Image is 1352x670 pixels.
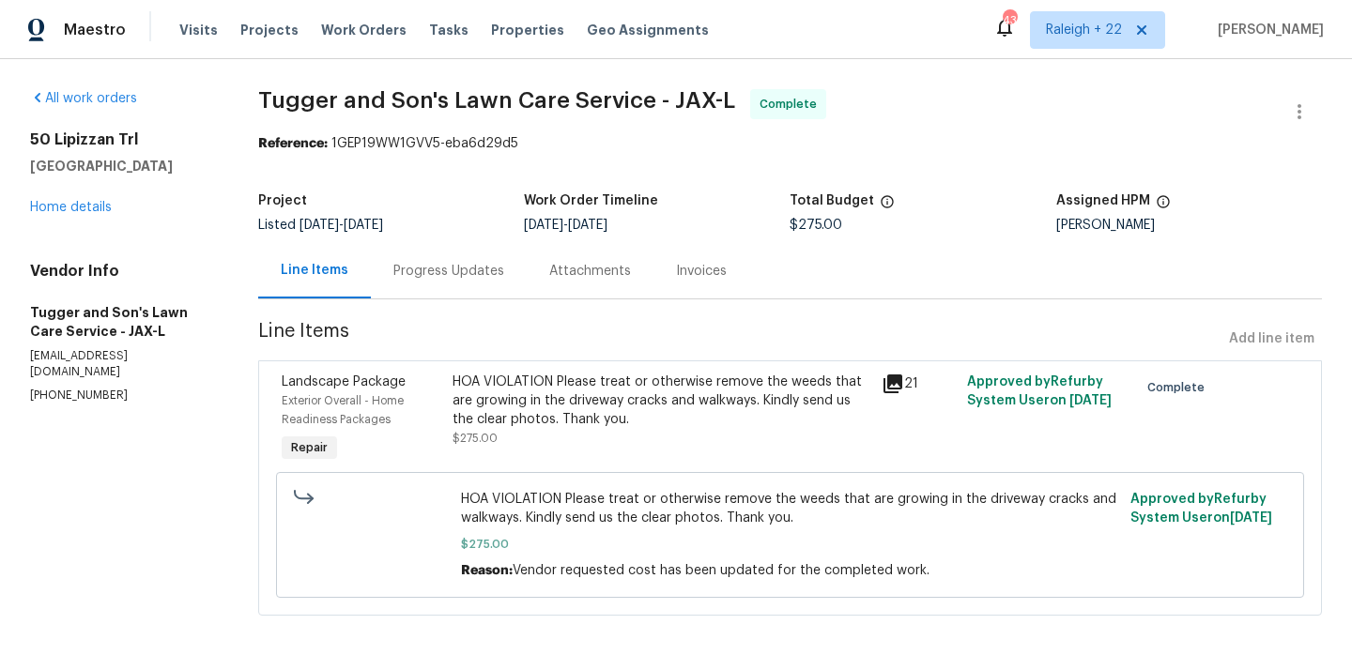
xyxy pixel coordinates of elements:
span: Exterior Overall - Home Readiness Packages [282,395,404,425]
span: $275.00 [461,535,1119,554]
span: - [524,219,607,232]
div: 434 [1003,11,1016,30]
span: Maestro [64,21,126,39]
span: Raleigh + 22 [1046,21,1122,39]
span: $275.00 [453,433,498,444]
span: Complete [1147,378,1212,397]
span: Approved by Refurby System User on [1130,493,1272,525]
b: Reference: [258,137,328,150]
span: Geo Assignments [587,21,709,39]
div: HOA VIOLATION Please treat or otherwise remove the weeds that are growing in the driveway cracks ... [453,373,869,429]
div: Invoices [676,262,727,281]
span: Work Orders [321,21,407,39]
span: [DATE] [568,219,607,232]
div: [PERSON_NAME] [1056,219,1322,232]
span: HOA VIOLATION Please treat or otherwise remove the weeds that are growing in the driveway cracks ... [461,490,1119,527]
h5: Tugger and Son's Lawn Care Service - JAX-L [30,303,213,341]
span: Landscape Package [282,375,406,388]
div: Progress Updates [393,262,504,281]
span: Vendor requested cost has been updated for the completed work. [513,564,929,577]
h4: Vendor Info [30,262,213,281]
span: The hpm assigned to this work order. [1156,194,1171,219]
h2: 50 Lipizzan Trl [30,130,213,149]
span: [DATE] [344,219,383,232]
span: $275.00 [790,219,842,232]
span: Projects [240,21,299,39]
p: [EMAIL_ADDRESS][DOMAIN_NAME] [30,348,213,380]
span: [DATE] [300,219,339,232]
span: - [300,219,383,232]
span: Listed [258,219,383,232]
span: [DATE] [1069,394,1112,407]
h5: [GEOGRAPHIC_DATA] [30,157,213,175]
a: All work orders [30,92,137,105]
p: [PHONE_NUMBER] [30,388,213,404]
span: Line Items [258,322,1221,357]
div: Attachments [549,262,631,281]
span: [DATE] [1230,511,1272,525]
span: Properties [491,21,564,39]
div: 21 [882,373,956,395]
span: Complete [760,95,824,114]
span: Reason: [461,564,513,577]
h5: Work Order Timeline [524,194,658,207]
span: Visits [179,21,218,39]
span: Tugger and Son's Lawn Care Service - JAX-L [258,89,735,112]
div: 1GEP19WW1GVV5-eba6d29d5 [258,134,1322,153]
span: Repair [284,438,335,457]
a: Home details [30,201,112,214]
span: [PERSON_NAME] [1210,21,1324,39]
h5: Project [258,194,307,207]
span: Approved by Refurby System User on [967,375,1112,407]
div: Line Items [281,261,348,280]
h5: Total Budget [790,194,874,207]
span: Tasks [429,23,469,37]
span: [DATE] [524,219,563,232]
h5: Assigned HPM [1056,194,1150,207]
span: The total cost of line items that have been proposed by Opendoor. This sum includes line items th... [880,194,895,219]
